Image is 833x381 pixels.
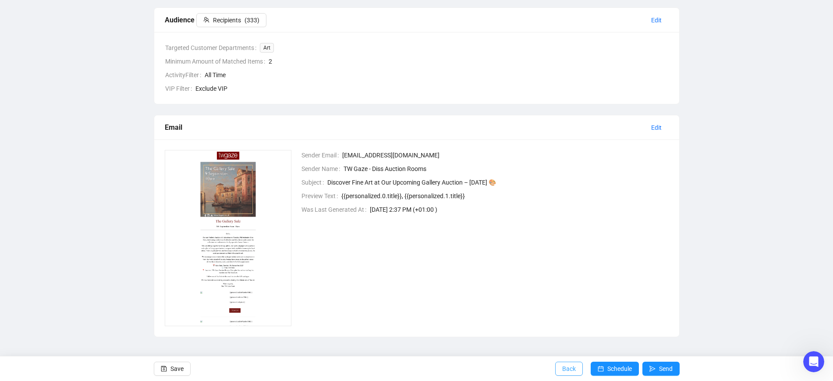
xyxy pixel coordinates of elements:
[342,150,669,160] span: [EMAIL_ADDRESS][DOMAIN_NAME]
[50,71,74,77] b: Artbrain
[56,280,63,287] button: Start recording
[165,150,292,326] img: 1757080203837-bK8wSm9KLBaSv6fF.png
[607,356,632,381] span: Schedule
[341,191,669,201] span: {{personalized.0.title}}, {{personalized.1.title}}
[649,366,656,372] span: send
[150,277,164,291] button: Send a message…
[370,205,669,214] span: [DATE] 2:37 PM (+01:00 )
[7,108,144,135] div: i'm having a look at the missing links now, will update you ASAP
[161,366,167,372] span: save
[7,219,168,280] div: Artbrain says…
[7,88,124,107] div: Hi, I'm sorry for the delayed reply
[43,11,105,20] p: Active in the last 15m
[196,13,266,27] button: Recipients(333)
[50,70,137,78] div: joined the conversation
[137,4,154,20] button: Home
[165,16,266,24] span: Audience
[43,4,71,11] h1: Artbrain
[245,15,259,25] span: ( 333 )
[301,178,327,187] span: Subject
[651,123,662,132] span: Edit
[14,280,21,287] button: Emoji picker
[301,191,341,201] span: Preview Text
[7,33,144,61] div: The team will get back to you on this. Artbrain will be back [DATE].
[14,38,137,55] div: The team will get back to you on this. Artbrain will be back [DATE].
[165,57,269,66] span: Minimum Amount of Matched Items
[555,362,583,376] button: Back
[591,362,639,376] button: Schedule
[644,121,669,135] button: Edit
[651,15,662,25] span: Edit
[642,362,680,376] button: Send
[28,280,35,287] button: Gif picker
[7,136,144,164] div: Are you referring to the [DATE] auction?
[301,205,370,214] span: Was Last Generated At
[165,122,644,133] div: Email
[213,15,241,25] span: Recipients
[25,5,39,19] img: Profile image for Artbrain
[205,70,669,80] span: All Time
[165,43,260,53] span: Targeted Customer Departments
[7,165,168,220] div: Artbrain says…
[154,4,170,19] div: Close
[260,43,274,53] span: Art
[14,93,117,102] div: Hi, I'm sorry for the delayed reply
[38,69,47,78] img: Profile image for Artbrain
[7,219,144,264] div: The Sep 1thh auction links should also be ready very soon. Please let me know if there is anythin...
[7,165,144,219] div: Items are completed for the [DATE] auction, and i'm now working on completing the link for the [D...
[203,17,209,23] span: team
[42,280,49,287] button: Upload attachment
[14,224,137,259] div: The Sep 1thh auction links should also be ready very soon. Please let me know if there is anythin...
[562,356,576,381] span: Back
[14,113,137,130] div: i'm having a look at the missing links now, will update you ASAP
[165,70,205,80] span: ActivityFilter
[301,164,344,174] span: Sender Name
[644,13,669,27] button: Edit
[598,366,604,372] span: calendar
[7,68,168,88] div: Artbrain says…
[7,262,168,277] textarea: Message…
[659,356,673,381] span: Send
[165,84,195,93] span: VIP Filter
[7,88,168,108] div: Artbrain says…
[344,164,669,174] span: TW Gaze - Diss Auction Rooms
[301,150,342,160] span: Sender Email
[269,57,669,66] span: 2
[14,142,137,159] div: Are you referring to the [DATE] auction?
[14,171,137,214] div: Items are completed for the [DATE] auction, and i'm now working on completing the link for the [D...
[803,351,824,372] iframe: Intercom live chat
[7,136,168,165] div: Artbrain says…
[154,362,191,376] button: Save
[7,108,168,136] div: Artbrain says…
[327,178,669,187] span: Discover Fine Art at Our Upcoming Gallery Auction – [DATE] 🎨
[6,4,22,20] button: go back
[7,33,168,68] div: Fin says…
[195,84,669,93] span: Exclude VIP
[170,356,184,381] span: Save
